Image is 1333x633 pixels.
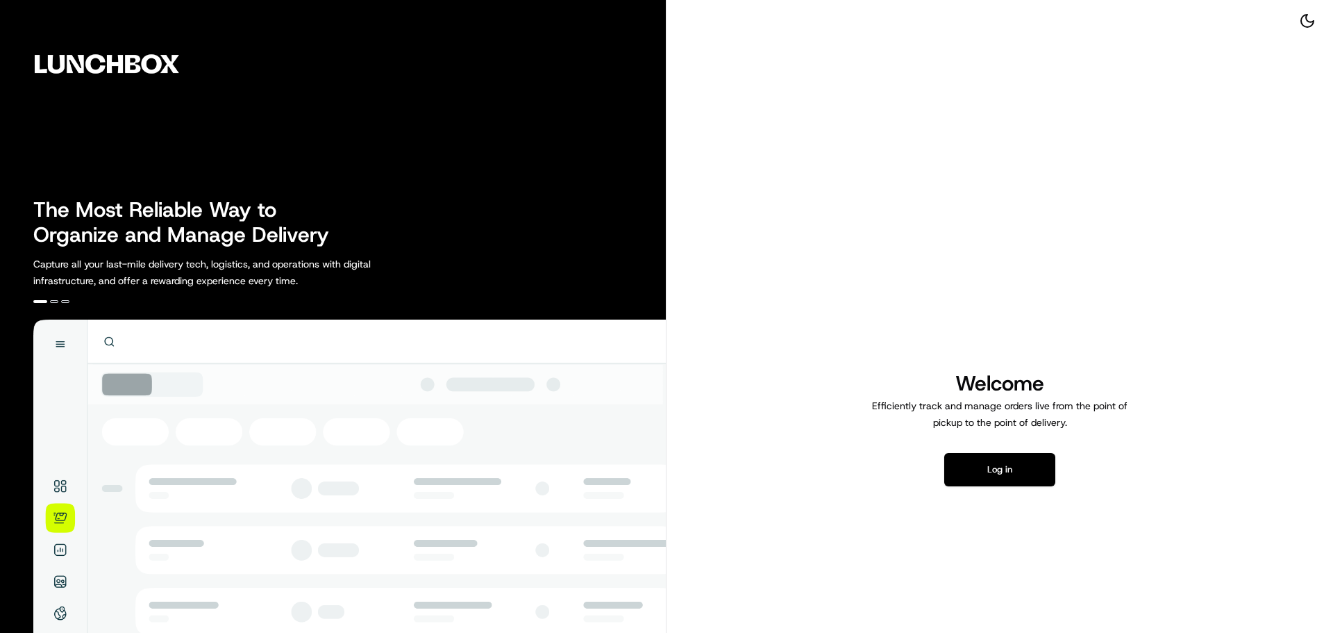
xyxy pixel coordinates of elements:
h1: Welcome [866,370,1133,397]
img: Company Logo [8,8,206,120]
p: Efficiently track and manage orders live from the point of pickup to the point of delivery. [866,397,1133,431]
h2: The Most Reliable Way to Organize and Manage Delivery [33,197,344,247]
button: Log in [944,453,1055,486]
p: Capture all your last-mile delivery tech, logistics, and operations with digital infrastructure, ... [33,256,433,289]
